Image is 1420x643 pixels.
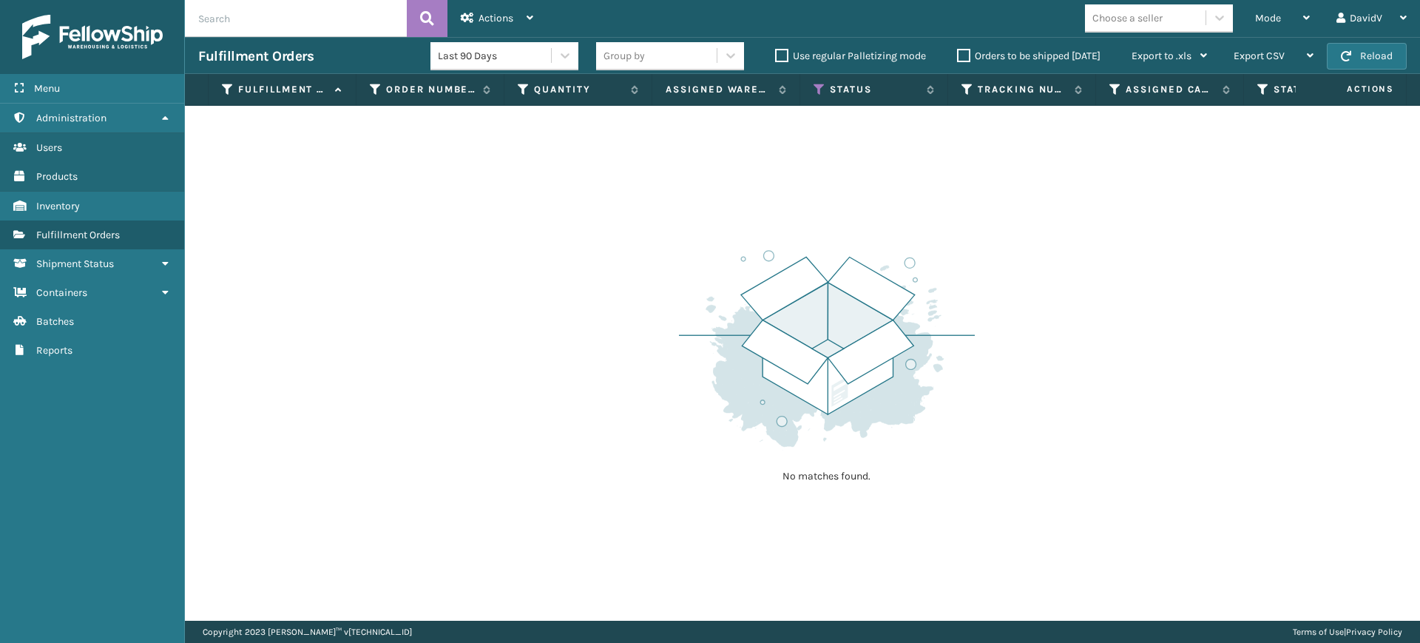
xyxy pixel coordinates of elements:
h3: Fulfillment Orders [198,47,314,65]
span: Products [36,170,78,183]
button: Reload [1327,43,1407,70]
label: Assigned Warehouse [666,83,771,96]
span: Actions [479,12,513,24]
span: Reports [36,344,72,357]
a: Privacy Policy [1346,627,1402,637]
div: Group by [603,48,645,64]
label: Assigned Carrier Service [1126,83,1215,96]
label: Tracking Number [978,83,1067,96]
label: Order Number [386,83,476,96]
span: Batches [36,315,74,328]
span: Users [36,141,62,154]
div: Choose a seller [1092,10,1163,26]
div: | [1293,621,1402,643]
span: Export to .xls [1132,50,1191,62]
span: Fulfillment Orders [36,229,120,241]
a: Terms of Use [1293,627,1344,637]
span: Shipment Status [36,257,114,270]
span: Actions [1300,77,1403,101]
span: Inventory [36,200,80,212]
label: Status [830,83,919,96]
span: Administration [36,112,106,124]
div: Last 90 Days [438,48,552,64]
label: Orders to be shipped [DATE] [957,50,1100,62]
span: Menu [34,82,60,95]
p: Copyright 2023 [PERSON_NAME]™ v [TECHNICAL_ID] [203,621,412,643]
label: Quantity [534,83,623,96]
span: Containers [36,286,87,299]
label: Fulfillment Order Id [238,83,328,96]
img: logo [22,15,163,59]
label: Use regular Palletizing mode [775,50,926,62]
span: Export CSV [1234,50,1285,62]
span: Mode [1255,12,1281,24]
label: State [1274,83,1363,96]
